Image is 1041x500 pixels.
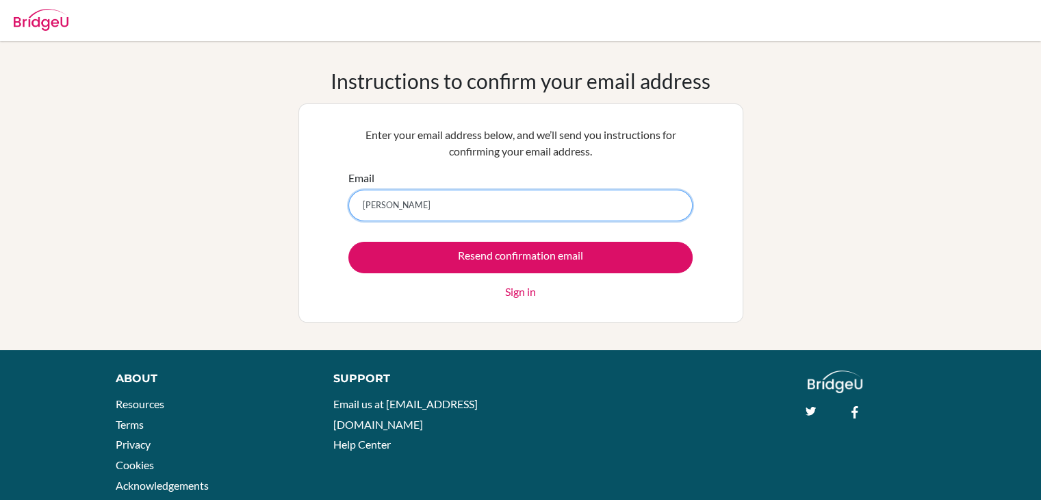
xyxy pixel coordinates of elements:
[116,438,151,451] a: Privacy
[116,397,164,410] a: Resources
[116,479,209,492] a: Acknowledgements
[348,127,693,160] p: Enter your email address below, and we’ll send you instructions for confirming your email address.
[333,397,478,431] a: Email us at [EMAIL_ADDRESS][DOMAIN_NAME]
[14,9,68,31] img: Bridge-U
[333,371,506,387] div: Support
[505,284,536,300] a: Sign in
[348,170,374,186] label: Email
[331,68,710,93] h1: Instructions to confirm your email address
[116,458,154,471] a: Cookies
[333,438,391,451] a: Help Center
[116,371,303,387] div: About
[116,418,144,431] a: Terms
[348,242,693,273] input: Resend confirmation email
[808,371,863,393] img: logo_white@2x-f4f0deed5e89b7ecb1c2cc34c3e3d731f90f0f143d5ea2071677605dd97b5244.png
